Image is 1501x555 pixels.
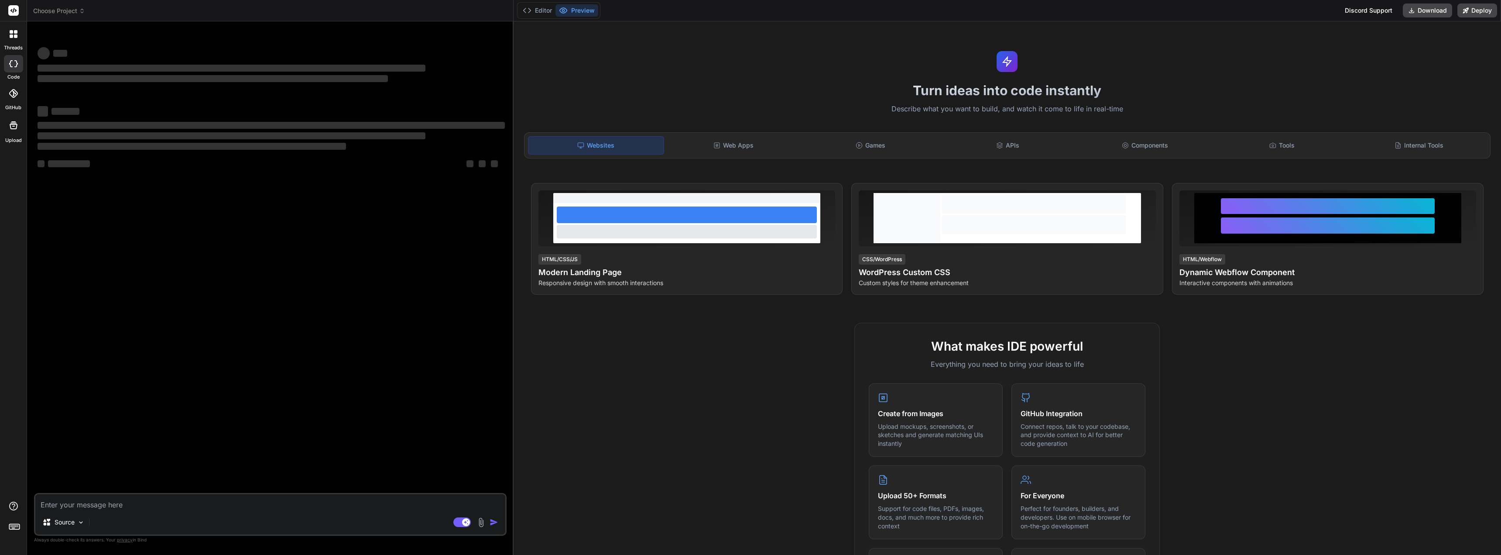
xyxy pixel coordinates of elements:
span: ‌ [53,50,67,57]
div: Components [1077,136,1212,155]
p: Describe what you want to build, and watch it come to life in real-time [519,103,1496,115]
div: Internal Tools [1351,136,1487,155]
h4: Modern Landing Page [538,266,835,279]
button: Preview [555,4,598,17]
p: Support for code files, PDFs, images, docs, and much more to provide rich context [878,504,994,530]
span: ‌ [38,132,425,139]
label: GitHub [5,104,21,111]
span: ‌ [38,106,48,117]
p: Source [55,518,75,527]
label: Upload [5,137,22,144]
span: ‌ [38,75,388,82]
span: ‌ [479,160,486,167]
div: APIs [940,136,1075,155]
span: privacy [117,537,133,542]
div: Games [803,136,938,155]
div: Tools [1214,136,1350,155]
div: Web Apps [666,136,801,155]
h4: Upload 50+ Formats [878,490,994,501]
h4: GitHub Integration [1021,408,1136,419]
p: Interactive components with animations [1179,279,1476,287]
p: Upload mockups, screenshots, or sketches and generate matching UIs instantly [878,422,994,448]
h2: What makes IDE powerful [869,337,1145,355]
button: Download [1403,3,1452,17]
p: Always double-check its answers. Your in Bind [34,536,507,544]
p: Custom styles for theme enhancement [859,279,1155,287]
span: ‌ [491,160,498,167]
span: ‌ [38,143,346,150]
span: ‌ [38,47,50,59]
p: Responsive design with smooth interactions [538,279,835,287]
span: ‌ [38,122,505,129]
p: Perfect for founders, builders, and developers. Use on mobile browser for on-the-go development [1021,504,1136,530]
span: ‌ [51,108,79,115]
div: HTML/CSS/JS [538,254,581,265]
h4: Create from Images [878,408,994,419]
div: Websites [528,136,664,155]
button: Editor [519,4,555,17]
span: Choose Project [33,7,85,15]
h4: For Everyone [1021,490,1136,501]
img: Pick Models [77,519,85,526]
label: threads [4,44,23,52]
span: ‌ [38,65,425,72]
p: Connect repos, talk to your codebase, and provide context to AI for better code generation [1021,422,1136,448]
div: Discord Support [1340,3,1398,17]
img: attachment [476,517,486,527]
div: HTML/Webflow [1179,254,1225,265]
button: Deploy [1457,3,1497,17]
span: ‌ [38,160,45,167]
label: code [7,73,20,81]
h1: Turn ideas into code instantly [519,83,1496,98]
img: icon [490,518,498,527]
div: CSS/WordPress [859,254,905,265]
p: Everything you need to bring your ideas to life [869,359,1145,369]
h4: Dynamic Webflow Component [1179,266,1476,279]
span: ‌ [466,160,473,167]
span: ‌ [48,160,90,167]
h4: WordPress Custom CSS [859,266,1155,279]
